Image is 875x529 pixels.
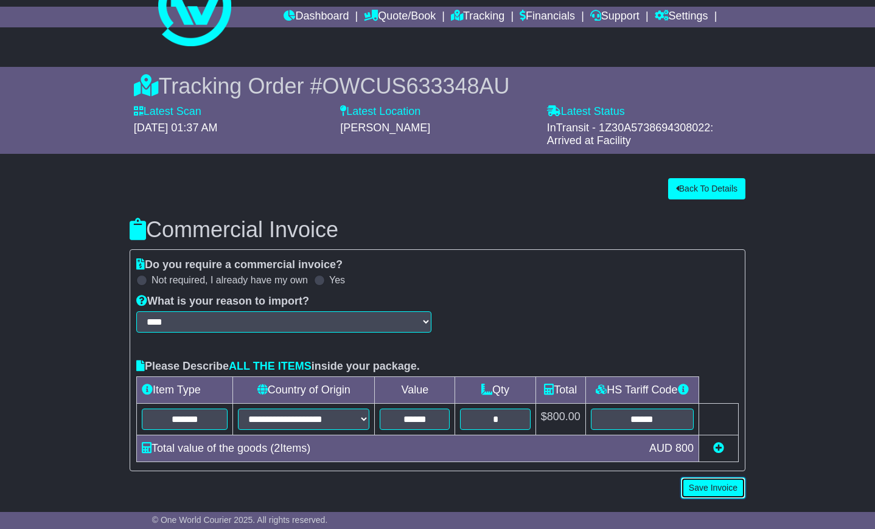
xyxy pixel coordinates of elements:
label: Not required, I already have my own [152,274,308,286]
a: Tracking [451,7,504,27]
a: Dashboard [284,7,349,27]
label: Latest Location [340,105,420,119]
h3: Commercial Invoice [130,218,745,242]
td: Value [375,376,455,403]
a: Quote/Book [364,7,436,27]
td: $ [535,403,585,435]
span: InTransit - 1Z30A5738694308022: Arrived at Facility [547,122,714,147]
span: 800 [675,442,694,454]
td: HS Tariff Code [585,376,699,403]
span: [PERSON_NAME] [340,122,430,134]
span: OWCUS633348AU [322,74,509,99]
a: Support [590,7,640,27]
label: Do you require a commercial invoice? [136,258,343,272]
a: Settings [655,7,708,27]
span: [DATE] 01:37 AM [134,122,218,134]
a: Financials [520,7,575,27]
td: Total [535,376,585,403]
label: Latest Status [547,105,625,119]
td: Item Type [137,376,233,403]
button: Save Invoice [681,477,745,499]
span: © One World Courier 2025. All rights reserved. [152,515,328,525]
label: Please Describe inside your package. [136,360,420,373]
td: Country of Origin [233,376,375,403]
label: Yes [329,274,345,286]
label: Latest Scan [134,105,201,119]
div: Total value of the goods ( Items) [136,440,643,457]
span: 2 [274,442,280,454]
span: 800.00 [547,410,580,423]
td: Qty [455,376,536,403]
span: ALL THE ITEMS [229,360,312,372]
a: Add new item [713,442,724,454]
button: Back To Details [668,178,745,199]
label: What is your reason to import? [136,295,309,308]
span: AUD [649,442,672,454]
div: Tracking Order # [134,73,742,99]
